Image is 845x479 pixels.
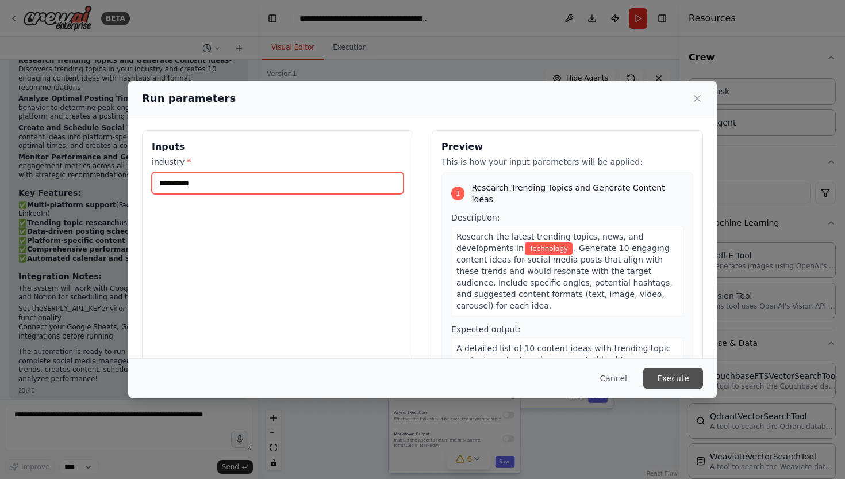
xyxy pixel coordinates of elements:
[471,182,683,205] span: Research Trending Topics and Generate Content Ideas
[142,90,236,107] h2: Run parameters
[152,156,404,168] label: industry
[152,140,404,154] h3: Inputs
[525,242,573,255] span: Variable: industry
[451,325,521,334] span: Expected output:
[451,187,464,200] div: 1
[643,368,703,389] button: Execute
[456,344,672,387] span: A detailed list of 10 content ideas with trending topic context, content angles, suggested hashta...
[591,368,636,389] button: Cancel
[441,140,693,154] h3: Preview
[441,156,693,168] p: This is how your input parameters will be applied:
[451,213,500,222] span: Description:
[456,232,644,253] span: Research the latest trending topics, news, and developments in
